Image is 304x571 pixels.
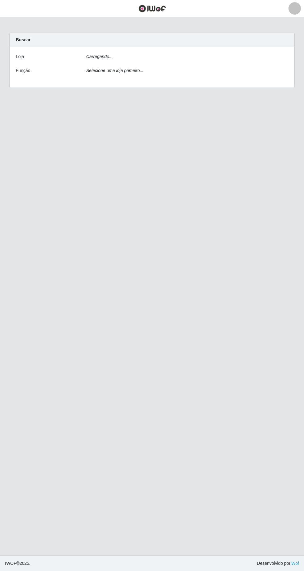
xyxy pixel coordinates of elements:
[5,561,16,566] span: IWOF
[16,53,24,60] label: Loja
[257,560,299,567] span: Desenvolvido por
[86,54,113,59] i: Carregando...
[138,5,166,12] img: CoreUI Logo
[290,561,299,566] a: iWof
[16,37,30,42] strong: Buscar
[16,67,30,74] label: Função
[5,560,30,567] span: © 2025 .
[86,68,143,73] i: Selecione uma loja primeiro...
